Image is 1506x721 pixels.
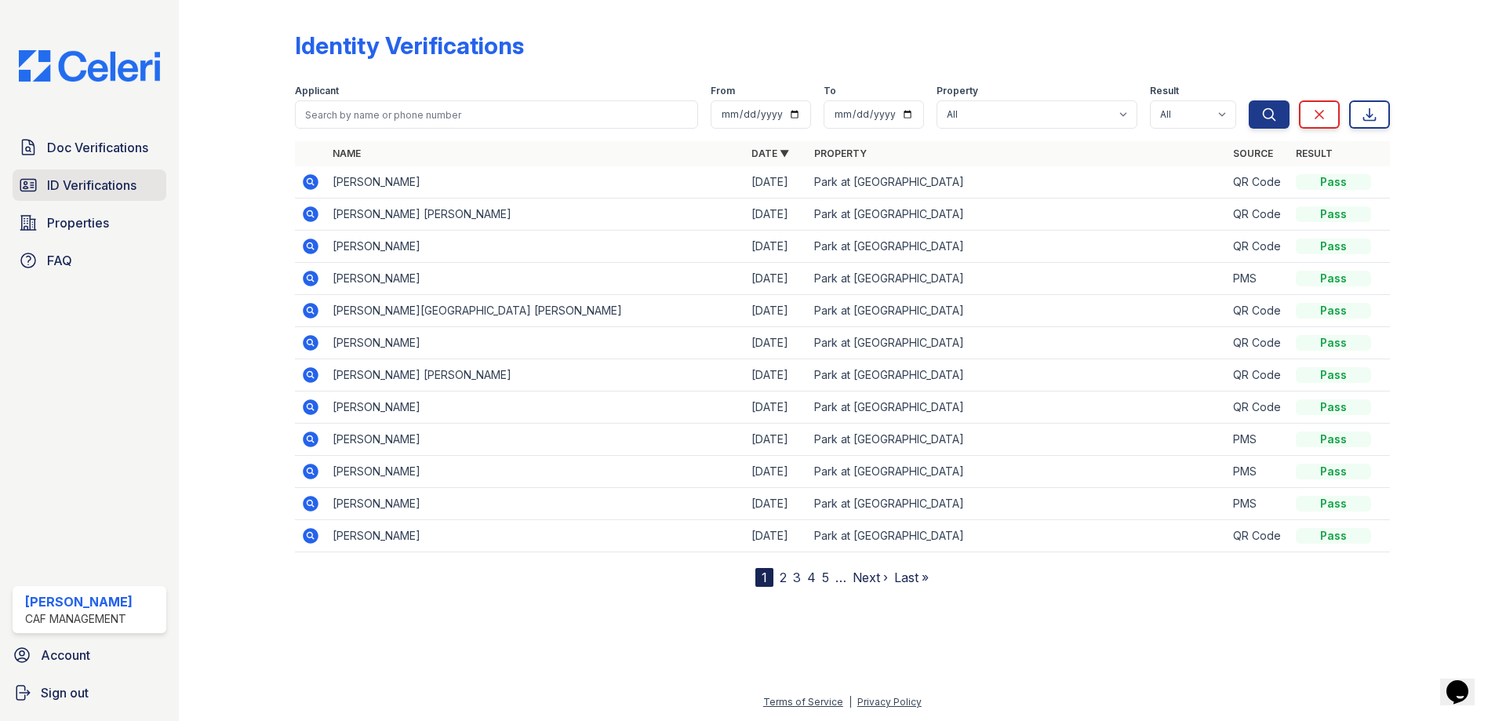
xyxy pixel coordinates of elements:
[808,359,1227,391] td: Park at [GEOGRAPHIC_DATA]
[1233,147,1273,159] a: Source
[763,696,843,708] a: Terms of Service
[326,327,745,359] td: [PERSON_NAME]
[13,207,166,239] a: Properties
[1296,367,1371,383] div: Pass
[326,166,745,198] td: [PERSON_NAME]
[1227,424,1290,456] td: PMS
[1227,198,1290,231] td: QR Code
[25,592,133,611] div: [PERSON_NAME]
[745,456,808,488] td: [DATE]
[1296,174,1371,190] div: Pass
[835,568,846,587] span: …
[326,231,745,263] td: [PERSON_NAME]
[41,683,89,702] span: Sign out
[326,424,745,456] td: [PERSON_NAME]
[326,198,745,231] td: [PERSON_NAME] [PERSON_NAME]
[793,570,801,585] a: 3
[808,391,1227,424] td: Park at [GEOGRAPHIC_DATA]
[808,488,1227,520] td: Park at [GEOGRAPHIC_DATA]
[326,456,745,488] td: [PERSON_NAME]
[326,488,745,520] td: [PERSON_NAME]
[849,696,852,708] div: |
[853,570,888,585] a: Next ›
[13,132,166,163] a: Doc Verifications
[745,198,808,231] td: [DATE]
[745,424,808,456] td: [DATE]
[295,100,698,129] input: Search by name or phone number
[1296,432,1371,447] div: Pass
[1440,658,1490,705] iframe: chat widget
[808,520,1227,552] td: Park at [GEOGRAPHIC_DATA]
[25,611,133,627] div: CAF Management
[326,391,745,424] td: [PERSON_NAME]
[1296,335,1371,351] div: Pass
[47,176,136,195] span: ID Verifications
[333,147,361,159] a: Name
[47,251,72,270] span: FAQ
[1296,206,1371,222] div: Pass
[808,166,1227,198] td: Park at [GEOGRAPHIC_DATA]
[808,231,1227,263] td: Park at [GEOGRAPHIC_DATA]
[1296,496,1371,512] div: Pass
[1227,391,1290,424] td: QR Code
[745,359,808,391] td: [DATE]
[1296,528,1371,544] div: Pass
[326,520,745,552] td: [PERSON_NAME]
[745,488,808,520] td: [DATE]
[1227,359,1290,391] td: QR Code
[808,263,1227,295] td: Park at [GEOGRAPHIC_DATA]
[1296,271,1371,286] div: Pass
[41,646,90,665] span: Account
[745,327,808,359] td: [DATE]
[1296,464,1371,479] div: Pass
[824,85,836,97] label: To
[1296,239,1371,254] div: Pass
[755,568,773,587] div: 1
[326,263,745,295] td: [PERSON_NAME]
[808,295,1227,327] td: Park at [GEOGRAPHIC_DATA]
[6,50,173,82] img: CE_Logo_Blue-a8612792a0a2168367f1c8372b55b34899dd931a85d93a1a3d3e32e68fde9ad4.png
[1227,456,1290,488] td: PMS
[6,677,173,708] a: Sign out
[1296,303,1371,319] div: Pass
[1227,327,1290,359] td: QR Code
[1227,488,1290,520] td: PMS
[808,424,1227,456] td: Park at [GEOGRAPHIC_DATA]
[47,138,148,157] span: Doc Verifications
[814,147,867,159] a: Property
[807,570,816,585] a: 4
[47,213,109,232] span: Properties
[13,245,166,276] a: FAQ
[745,295,808,327] td: [DATE]
[745,263,808,295] td: [DATE]
[1150,85,1179,97] label: Result
[1227,231,1290,263] td: QR Code
[326,295,745,327] td: [PERSON_NAME][GEOGRAPHIC_DATA] [PERSON_NAME]
[822,570,829,585] a: 5
[1296,399,1371,415] div: Pass
[1227,520,1290,552] td: QR Code
[1227,166,1290,198] td: QR Code
[745,231,808,263] td: [DATE]
[326,359,745,391] td: [PERSON_NAME] [PERSON_NAME]
[857,696,922,708] a: Privacy Policy
[1227,263,1290,295] td: PMS
[780,570,787,585] a: 2
[894,570,929,585] a: Last »
[1227,295,1290,327] td: QR Code
[711,85,735,97] label: From
[751,147,789,159] a: Date ▼
[295,31,524,60] div: Identity Verifications
[808,327,1227,359] td: Park at [GEOGRAPHIC_DATA]
[745,520,808,552] td: [DATE]
[808,198,1227,231] td: Park at [GEOGRAPHIC_DATA]
[6,639,173,671] a: Account
[745,166,808,198] td: [DATE]
[1296,147,1333,159] a: Result
[13,169,166,201] a: ID Verifications
[745,391,808,424] td: [DATE]
[295,85,339,97] label: Applicant
[808,456,1227,488] td: Park at [GEOGRAPHIC_DATA]
[937,85,978,97] label: Property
